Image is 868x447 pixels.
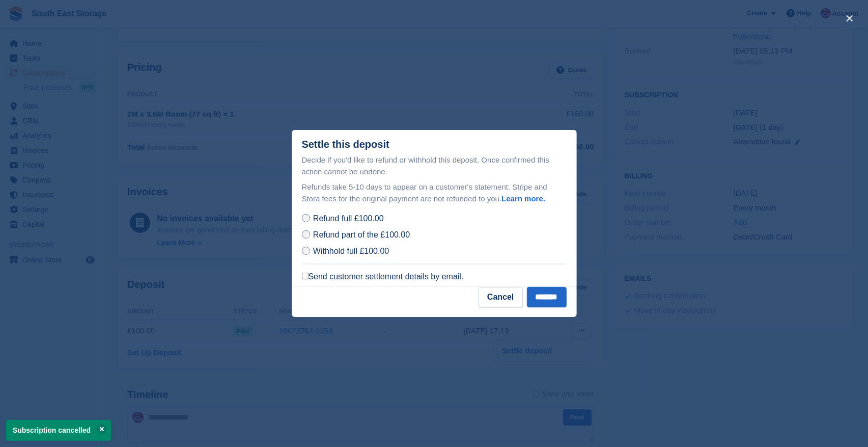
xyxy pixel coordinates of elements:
p: Decide if you'd like to refund or withhold this deposit. Once confirmed this action cannot be und... [302,154,567,177]
button: close [842,10,858,27]
p: Subscription cancelled [6,420,111,441]
a: Learn more. [501,194,545,203]
p: Refunds take 5-10 days to appear on a customer's statement. Stripe and Stora fees for the origina... [302,181,567,204]
span: Refund full £100.00 [313,214,384,223]
span: Withhold full £100.00 [313,247,389,255]
span: Refund part of the £100.00 [313,230,410,239]
input: Withhold full £100.00 [302,247,310,255]
input: Send customer settlement details by email. [302,273,309,279]
input: Refund part of the £100.00 [302,230,310,239]
button: Cancel [479,287,522,307]
label: Send customer settlement details by email. [302,272,464,282]
div: Settle this deposit [302,139,389,150]
input: Refund full £100.00 [302,214,310,222]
